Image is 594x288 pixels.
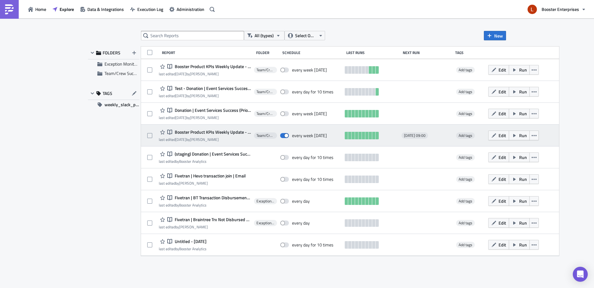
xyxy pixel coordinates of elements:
div: every day for 10 times [292,89,334,95]
div: every day for 10 times [292,155,334,160]
span: Run [519,220,527,226]
button: Edit [488,65,509,75]
button: Edit [488,109,509,118]
span: Run [519,132,527,139]
time: 2024-10-14T03:31:53Z [175,115,186,121]
input: Search Reports [141,31,244,40]
button: Run [509,131,530,140]
span: Add tags [459,132,472,138]
button: Edit [488,174,509,184]
button: Run [509,174,530,184]
div: Tags [455,50,486,55]
div: last edited by [PERSON_NAME] [159,137,251,142]
span: Run [519,154,527,161]
span: Team/Crew Success Dashboards [256,111,275,116]
span: Run [519,67,527,73]
button: Select Owner [285,31,325,40]
div: every day [292,220,310,226]
span: Add tags [459,111,472,117]
span: FOLDERS [103,50,120,56]
div: every day [292,198,310,204]
span: weekly_slack_posts [105,100,139,109]
button: Run [509,109,530,118]
div: Next Run [403,50,452,55]
span: Add tags [456,111,475,117]
div: every week on Monday [292,133,327,138]
span: Edit [499,176,506,182]
span: Data & Integrations [87,6,124,12]
span: Fivetran | Hevo transaction join | Email [173,173,246,179]
a: Data & Integrations [77,4,127,14]
time: 2025-09-07T23:46:35Z [175,137,186,142]
button: New [484,31,506,40]
span: TAGS [103,91,112,96]
span: Team/Crew Success Dashboards [105,70,165,77]
time: 2025-04-17T15:57:44Z [175,93,186,99]
span: Untitled - 2023-09-18 [173,239,207,244]
div: Open Intercom Messenger [573,267,588,282]
div: last edited by Booster Analytics [159,159,251,164]
button: Run [509,87,530,97]
div: every week on Monday [292,111,327,117]
span: Add tags [456,176,475,182]
span: Team/Crew Success Dashboards [256,133,275,138]
span: Exception Monitoring [105,61,144,67]
span: Donation | Event Services Success (Prior Week) [173,107,251,113]
span: Add tags [456,220,475,226]
img: Avatar [527,4,538,15]
span: Add tags [459,154,472,160]
span: Execution Log [137,6,163,12]
span: Edit [499,198,506,204]
span: Team/Crew Success Dashboards [256,67,275,72]
span: [DATE] 09:00 [404,133,426,138]
div: Schedule [282,50,343,55]
span: (staging) Donation | Event Services Success Dash [173,151,251,157]
button: Run [509,218,530,228]
button: Home [25,4,49,14]
button: Administration [166,4,207,14]
button: Edit [488,218,509,228]
span: Add tags [459,67,472,73]
span: Fivetran | BT Transaction Disbursement Exceptions | Email [173,195,251,201]
span: Team/Crew Success Dashboards [256,89,275,94]
span: Home [35,6,46,12]
span: Edit [499,132,506,139]
div: every day for 10 times [292,242,334,248]
button: weekly_slack_posts [88,100,139,109]
div: last edited by Booster Analytics [159,246,207,251]
div: last edited by [PERSON_NAME] [159,115,251,120]
button: Edit [488,196,509,206]
div: last edited by Booster Analytics [159,203,251,207]
div: last edited by [PERSON_NAME] [159,93,251,98]
span: Add tags [456,132,475,139]
div: every week on Monday [292,67,327,73]
button: Edit [488,152,509,162]
span: Edit [499,88,506,95]
span: Run [519,110,527,117]
span: Run [519,241,527,248]
button: Run [509,65,530,75]
span: All (types) [255,32,274,39]
span: Add tags [456,242,475,248]
button: Run [509,240,530,250]
button: Execution Log [127,4,166,14]
div: every day for 10 times [292,176,334,182]
span: Test - Donation | Event Services Success Dash Publish [173,86,251,91]
span: Exception Monitoring [256,199,275,204]
span: Explore [60,6,74,12]
span: Add tags [459,176,472,182]
span: Administration [177,6,204,12]
div: last edited by [PERSON_NAME] [159,225,251,229]
div: Last Runs [346,50,400,55]
span: Edit [499,110,506,117]
button: Explore [49,4,77,14]
span: Add tags [456,89,475,95]
span: Fivetran | Braintree Trx Not Disbursed Exceptions Slack Threshold Alert [173,217,251,222]
span: Add tags [456,67,475,73]
button: Edit [488,131,509,140]
button: Edit [488,240,509,250]
span: Edit [499,154,506,161]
